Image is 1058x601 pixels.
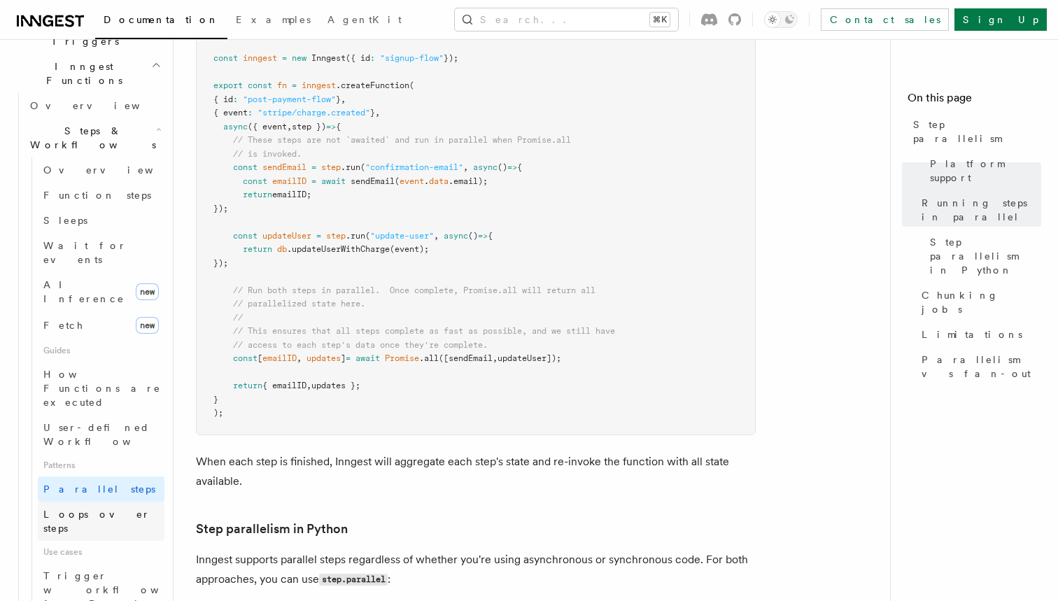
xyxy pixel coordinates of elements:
[38,183,164,208] a: Function steps
[517,162,522,172] span: {
[43,215,87,226] span: Sleeps
[478,231,488,241] span: =>
[43,422,169,447] span: User-defined Workflows
[213,108,248,118] span: { event
[277,244,287,254] span: db
[233,285,595,295] span: // Run both steps in parallel. Once complete, Promise.all will return all
[43,369,161,408] span: How Functions are executed
[341,162,360,172] span: .run
[243,190,272,199] span: return
[233,149,302,159] span: // is invoked.
[764,11,798,28] button: Toggle dark mode
[292,53,306,63] span: new
[258,353,262,363] span: [
[213,408,223,418] span: );
[262,353,297,363] span: emailID
[233,94,238,104] span: :
[38,233,164,272] a: Wait for events
[385,353,419,363] span: Promise
[213,53,238,63] span: const
[236,14,311,25] span: Examples
[365,231,370,241] span: (
[43,320,84,331] span: Fetch
[311,162,316,172] span: =
[370,108,375,118] span: }
[346,231,365,241] span: .run
[38,272,164,311] a: AI Inferencenew
[292,122,326,132] span: step })
[43,240,127,265] span: Wait for events
[922,288,1041,316] span: Chunking jobs
[262,231,311,241] span: updateUser
[233,353,258,363] span: const
[916,190,1041,229] a: Running steps in parallel
[922,327,1022,341] span: Limitations
[233,135,571,145] span: // These steps are not `awaited` and run in parallel when Promise.all
[233,162,258,172] span: const
[380,53,444,63] span: "signup-flow"
[922,196,1041,224] span: Running steps in parallel
[424,176,429,186] span: .
[321,176,346,186] span: await
[262,162,306,172] span: sendEmail
[262,381,306,390] span: { emailID
[233,231,258,241] span: const
[248,122,287,132] span: ({ event
[233,381,262,390] span: return
[327,14,402,25] span: AgentKit
[258,108,370,118] span: "stripe/charge.created"
[395,176,400,186] span: (
[243,244,272,254] span: return
[468,231,478,241] span: ()
[24,93,164,118] a: Overview
[346,53,370,63] span: ({ id
[306,353,341,363] span: updates
[272,190,311,199] span: emailID;
[473,162,498,172] span: async
[922,353,1041,381] span: Parallelism vs fan-out
[287,122,292,132] span: ,
[311,53,346,63] span: Inngest
[277,80,287,90] span: fn
[321,162,341,172] span: step
[429,176,449,186] span: data
[38,208,164,233] a: Sleeps
[11,54,164,93] button: Inngest Functions
[213,94,233,104] span: { id
[24,118,164,157] button: Steps & Workflows
[302,80,336,90] span: inngest
[954,8,1047,31] a: Sign Up
[213,395,218,404] span: }
[297,353,302,363] span: ,
[444,231,468,241] span: async
[223,122,248,132] span: async
[319,4,410,38] a: AgentKit
[38,415,164,454] a: User-defined Workflows
[419,353,439,363] span: .all
[287,244,390,254] span: .updateUserWithCharge
[38,502,164,541] a: Loops over steps
[319,574,388,586] code: step.parallel
[346,353,351,363] span: =
[916,322,1041,347] a: Limitations
[498,353,561,363] span: updateUser]);
[409,80,414,90] span: (
[336,80,409,90] span: .createFunction
[444,53,458,63] span: });
[908,112,1041,151] a: Step parallelism
[306,381,311,390] span: ,
[196,519,348,539] a: Step parallelism in Python
[351,176,395,186] span: sendEmail
[38,339,164,362] span: Guides
[38,362,164,415] a: How Functions are executed
[463,162,468,172] span: ,
[924,151,1041,190] a: Platform support
[272,176,306,186] span: emailID
[498,162,507,172] span: ()
[30,100,174,111] span: Overview
[924,229,1041,283] a: Step parallelism in Python
[95,4,227,39] a: Documentation
[336,122,341,132] span: {
[38,476,164,502] a: Parallel steps
[390,244,429,254] span: (event);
